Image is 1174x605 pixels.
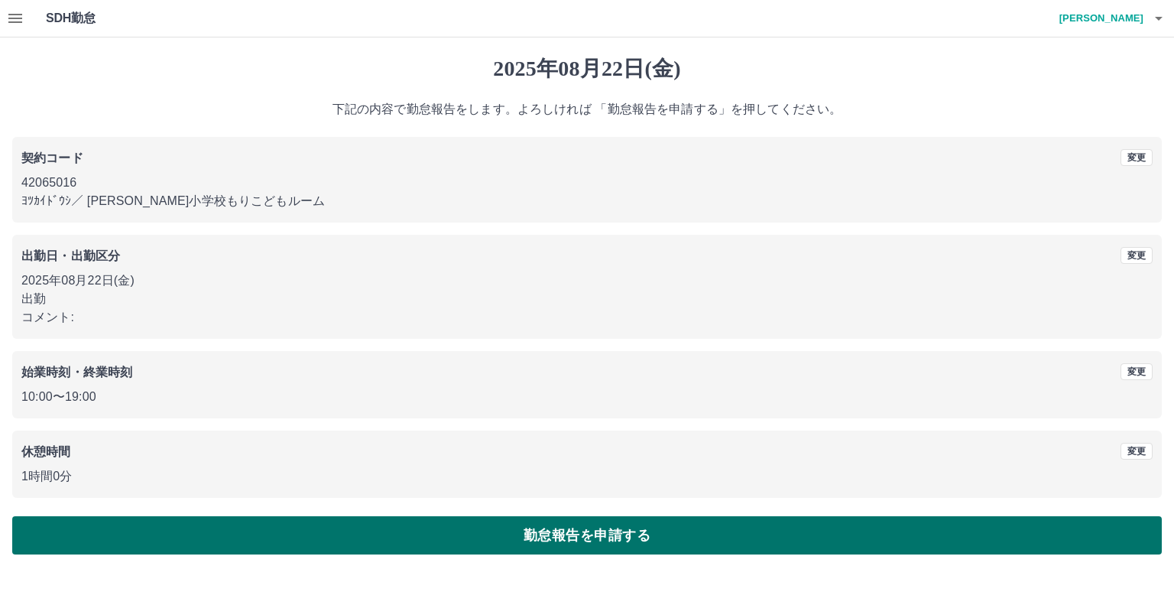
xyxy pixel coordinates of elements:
button: 変更 [1120,443,1153,460]
button: 変更 [1120,149,1153,166]
b: 契約コード [21,151,83,164]
p: 出勤 [21,290,1153,308]
button: 変更 [1120,247,1153,264]
p: 10:00 〜 19:00 [21,388,1153,406]
p: 1時間0分 [21,467,1153,486]
p: コメント: [21,308,1153,327]
p: ﾖﾂｶｲﾄﾞｳｼ ／ [PERSON_NAME]小学校もりこどもルーム [21,192,1153,210]
button: 勤怠報告を申請する [12,516,1162,555]
p: 42065016 [21,174,1153,192]
p: 下記の内容で勤怠報告をします。よろしければ 「勤怠報告を申請する」を押してください。 [12,100,1162,119]
b: 出勤日・出勤区分 [21,249,120,262]
b: 休憩時間 [21,445,71,458]
button: 変更 [1120,363,1153,380]
h1: 2025年08月22日(金) [12,56,1162,82]
b: 始業時刻・終業時刻 [21,366,132,379]
p: 2025年08月22日(金) [21,272,1153,290]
